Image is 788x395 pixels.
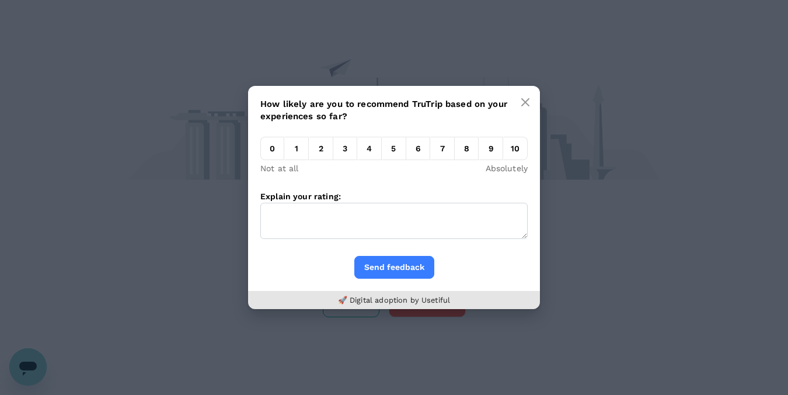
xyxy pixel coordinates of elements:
[260,192,341,201] label: Explain your rating:
[431,137,455,160] em: 7
[479,137,503,160] em: 9
[260,162,299,174] p: Not at all
[406,137,430,160] em: 6
[338,296,451,304] a: 🚀 Digital adoption by Usetiful
[333,137,357,160] em: 3
[285,137,309,160] em: 1
[504,137,528,160] em: 10
[486,162,528,174] p: Absolutely
[455,137,479,160] em: 8
[309,137,333,160] em: 2
[260,137,284,160] em: 0
[382,137,406,160] em: 5
[358,137,382,160] em: 4
[260,99,507,122] span: How likely are you to recommend TruTrip based on your experiences so far?
[354,256,434,279] button: Send feedback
